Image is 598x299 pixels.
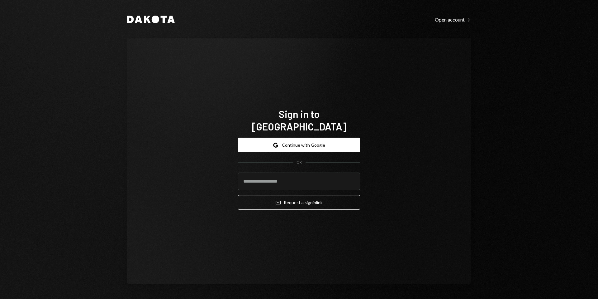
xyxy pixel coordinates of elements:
h1: Sign in to [GEOGRAPHIC_DATA] [238,108,360,133]
a: Open account [435,16,471,23]
button: Request a signinlink [238,195,360,210]
div: Open account [435,17,471,23]
div: OR [297,160,302,165]
button: Continue with Google [238,138,360,152]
